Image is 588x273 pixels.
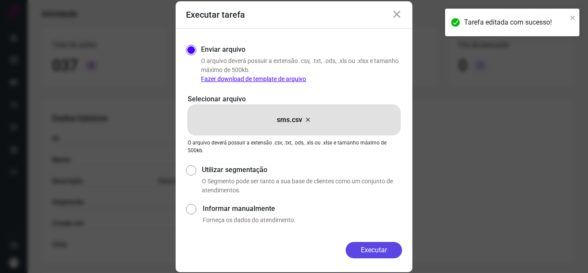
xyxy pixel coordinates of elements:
button: close [570,12,576,22]
a: Fazer download de template de arquivo [201,75,306,82]
p: O arquivo deverá possuir a extensão .csv, .txt, .ods, .xls ou .xlsx e tamanho máximo de 500kb. [201,56,402,84]
label: Informar manualmente [203,204,402,214]
p: Forneça os dados do atendimento. [203,216,402,225]
p: O Segmento pode ser tanto a sua base de clientes como um conjunto de atendimentos. [202,177,402,195]
h3: Executar tarefa [186,9,245,20]
label: Utilizar segmentação [202,165,402,175]
p: Selecionar arquivo [188,94,400,104]
div: Tarefa editada com sucesso! [464,17,567,28]
label: Enviar arquivo [201,44,245,55]
p: O arquivo deverá possuir a extensão .csv, .txt, .ods, .xls ou .xlsx e tamanho máximo de 500kb. [188,139,400,154]
p: sms.csv [277,115,302,125]
button: Executar [346,242,402,258]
